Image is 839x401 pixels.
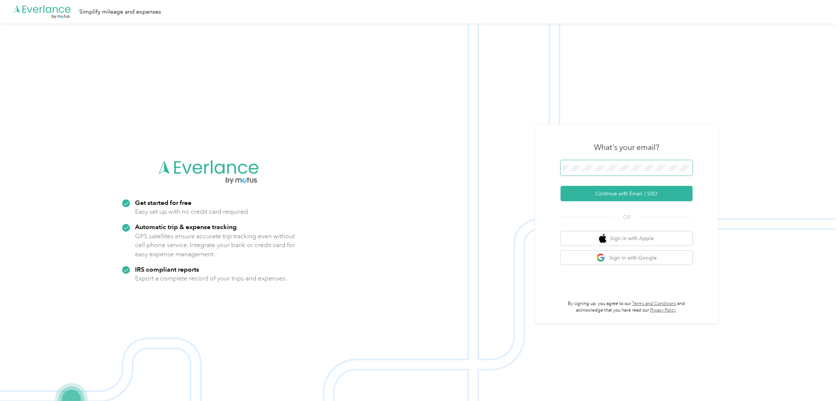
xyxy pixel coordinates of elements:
a: Terms and Conditions [632,301,676,306]
a: Privacy Policy [650,308,676,313]
strong: Get started for free [135,199,191,206]
h3: What's your email? [594,142,659,152]
span: OR [614,213,639,221]
img: apple logo [599,234,606,243]
p: GPS satellites ensure accurate trip tracking even without cell phone service. Integrate your bank... [135,232,295,259]
button: google logoSign in with Google [561,251,693,265]
button: apple logoSign in with Apple [561,231,693,246]
p: Export a complete record of your trips and expenses. [135,274,287,283]
button: Continue with Email / SSO [561,186,693,201]
iframe: Everlance-gr Chat Button Frame [798,360,839,401]
p: By signing up, you agree to our and acknowledge that you have read our . [561,301,693,313]
strong: Automatic trip & expense tracking [135,223,237,231]
img: google logo [597,253,606,262]
strong: IRS compliant reports [135,265,199,273]
div: Simplify mileage and expenses [79,7,161,16]
p: Easy set up with no credit card required [135,207,248,216]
